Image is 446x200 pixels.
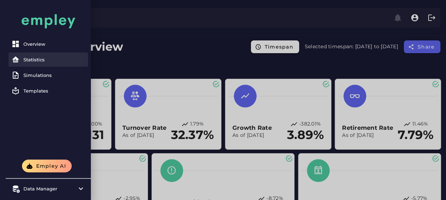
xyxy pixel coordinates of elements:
div: Simulations [23,72,85,78]
div: Templates [23,88,85,94]
div: Statistics [23,57,85,62]
div: Data Manager [23,186,73,191]
a: Simulations [9,68,88,82]
span: Empley AI [35,163,66,169]
button: Empley AI [22,160,72,172]
div: Overview [23,41,85,47]
a: Statistics [9,52,88,67]
a: Templates [9,84,88,98]
a: Overview [9,37,88,51]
